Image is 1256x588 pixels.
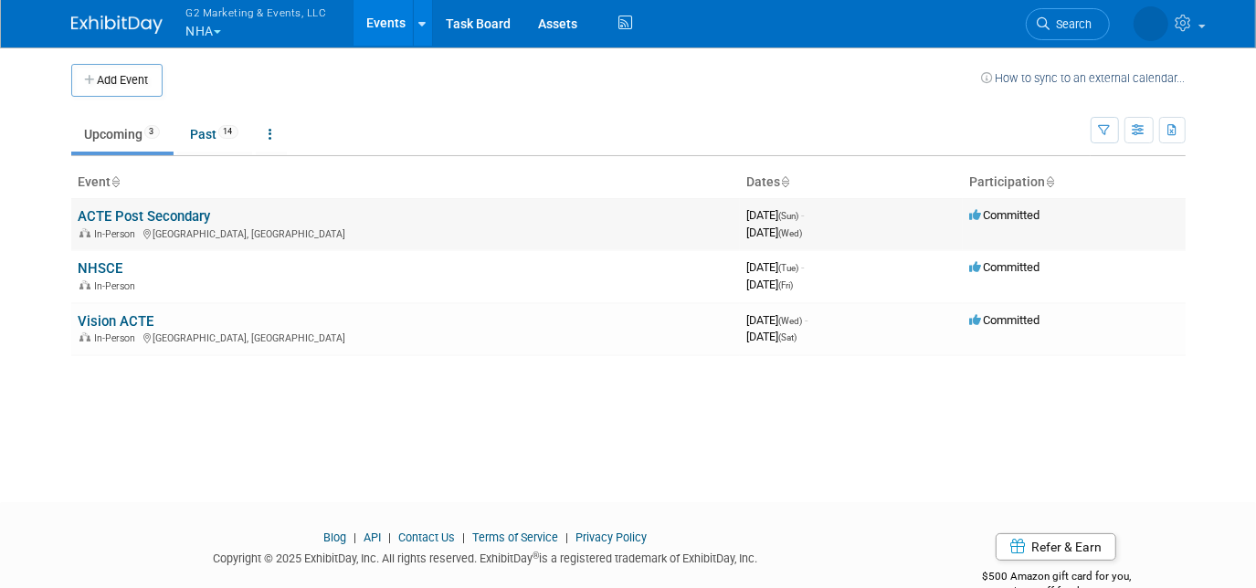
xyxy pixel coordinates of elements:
a: Blog [323,530,346,544]
span: Committed [970,260,1040,274]
span: (Wed) [779,228,803,238]
th: Event [71,167,740,198]
sup: ® [533,551,539,561]
span: [DATE] [747,330,797,343]
span: (Sat) [779,332,797,342]
span: Search [1050,17,1092,31]
a: NHSCE [79,260,123,277]
span: 3 [144,125,160,139]
img: ExhibitDay [71,16,163,34]
span: [DATE] [747,226,803,239]
img: In-Person Event [79,280,90,289]
span: In-Person [95,280,142,292]
span: - [802,208,805,222]
a: Terms of Service [472,530,558,544]
span: [DATE] [747,278,794,291]
img: In-Person Event [79,332,90,341]
span: Committed [970,313,1040,327]
a: Contact Us [398,530,455,544]
a: How to sync to an external calendar... [982,71,1186,85]
span: In-Person [95,332,142,344]
span: [DATE] [747,313,808,327]
span: (Fri) [779,280,794,290]
span: 14 [218,125,238,139]
span: | [384,530,396,544]
span: (Tue) [779,263,799,273]
img: Laine Butler [1134,6,1168,41]
span: - [802,260,805,274]
span: [DATE] [747,260,805,274]
span: In-Person [95,228,142,240]
a: Sort by Event Name [111,174,121,189]
a: Privacy Policy [575,530,647,544]
a: Sort by Participation Type [1046,174,1055,189]
a: Past14 [177,117,252,152]
th: Dates [740,167,963,198]
span: | [561,530,573,544]
span: | [458,530,470,544]
button: Add Event [71,64,163,97]
a: ACTE Post Secondary [79,208,211,225]
a: Upcoming3 [71,117,174,152]
a: API [364,530,381,544]
th: Participation [963,167,1186,198]
a: Sort by Start Date [781,174,790,189]
span: (Sun) [779,211,799,221]
img: In-Person Event [79,228,90,237]
div: [GEOGRAPHIC_DATA], [GEOGRAPHIC_DATA] [79,330,733,344]
span: [DATE] [747,208,805,222]
span: (Wed) [779,316,803,326]
span: Committed [970,208,1040,222]
div: [GEOGRAPHIC_DATA], [GEOGRAPHIC_DATA] [79,226,733,240]
div: Copyright © 2025 ExhibitDay, Inc. All rights reserved. ExhibitDay is a registered trademark of Ex... [71,546,901,567]
span: - [806,313,808,327]
a: Search [1026,8,1110,40]
span: | [349,530,361,544]
a: Vision ACTE [79,313,154,330]
a: Refer & Earn [996,533,1116,561]
span: G2 Marketing & Events, LLC [186,3,327,22]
